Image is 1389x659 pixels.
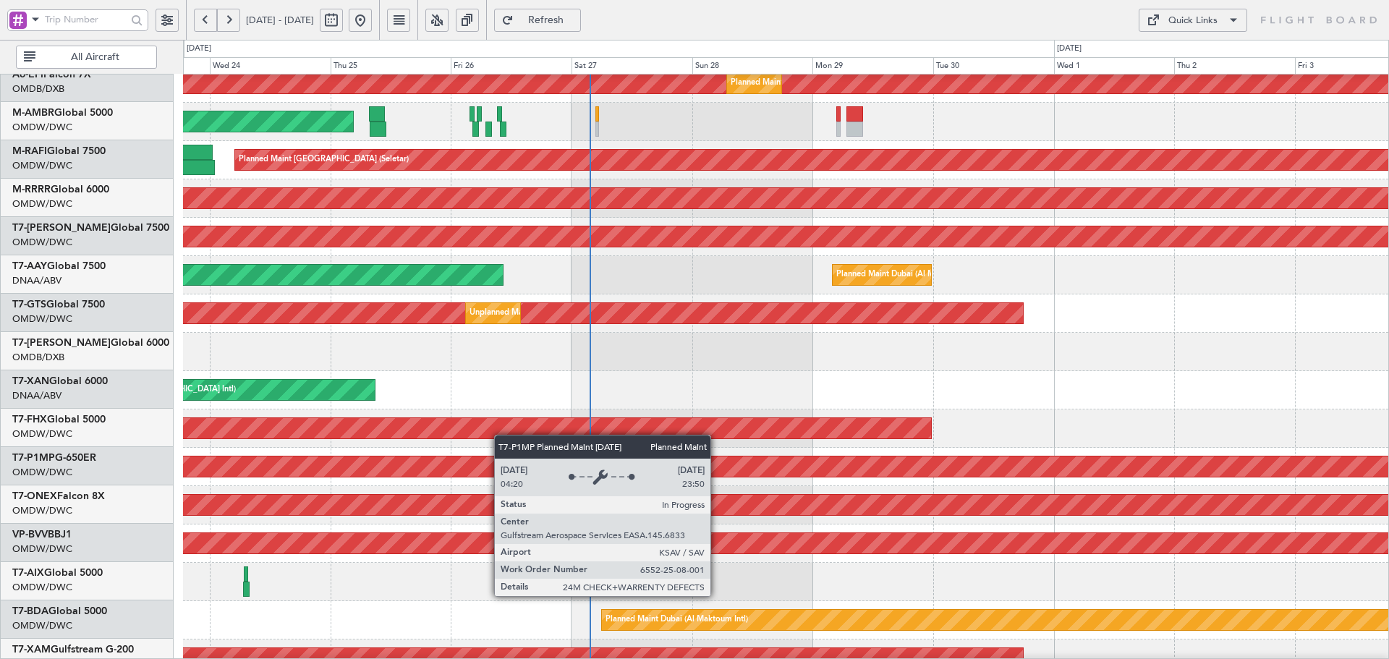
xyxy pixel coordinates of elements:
[1054,57,1175,75] div: Wed 1
[451,57,572,75] div: Fri 26
[12,184,51,195] span: M-RRRR
[12,466,72,479] a: OMDW/DWC
[1139,9,1247,32] button: Quick Links
[606,609,748,631] div: Planned Maint Dubai (Al Maktoum Intl)
[12,69,91,80] a: A6-EFIFalcon 7X
[12,568,44,578] span: T7-AIX
[12,197,72,211] a: OMDW/DWC
[12,491,57,501] span: T7-ONEX
[12,313,72,326] a: OMDW/DWC
[12,428,72,441] a: OMDW/DWC
[12,338,169,348] a: T7-[PERSON_NAME]Global 6000
[572,57,692,75] div: Sat 27
[38,52,152,62] span: All Aircraft
[12,453,96,463] a: T7-P1MPG-650ER
[1168,14,1218,28] div: Quick Links
[12,530,48,540] span: VP-BVV
[45,9,127,30] input: Trip Number
[1057,43,1082,55] div: [DATE]
[12,376,108,386] a: T7-XANGlobal 6000
[12,146,106,156] a: M-RAFIGlobal 7500
[12,568,103,578] a: T7-AIXGlobal 5000
[836,264,979,286] div: Planned Maint Dubai (Al Maktoum Intl)
[12,223,169,233] a: T7-[PERSON_NAME]Global 7500
[1174,57,1295,75] div: Thu 2
[12,299,105,310] a: T7-GTSGlobal 7500
[12,645,134,655] a: T7-XAMGulfstream G-200
[12,82,64,95] a: OMDB/DXB
[731,72,972,94] div: Planned Maint [GEOGRAPHIC_DATA] ([GEOGRAPHIC_DATA] Intl)
[16,46,157,69] button: All Aircraft
[12,619,72,632] a: OMDW/DWC
[12,223,111,233] span: T7-[PERSON_NAME]
[812,57,933,75] div: Mon 29
[12,184,109,195] a: M-RRRRGlobal 6000
[12,274,61,287] a: DNAA/ABV
[12,159,72,172] a: OMDW/DWC
[12,236,72,249] a: OMDW/DWC
[12,376,49,386] span: T7-XAN
[12,606,107,616] a: T7-BDAGlobal 5000
[331,57,451,75] div: Thu 25
[12,146,47,156] span: M-RAFI
[210,57,331,75] div: Wed 24
[12,543,72,556] a: OMDW/DWC
[12,338,111,348] span: T7-[PERSON_NAME]
[12,645,51,655] span: T7-XAM
[12,261,47,271] span: T7-AAY
[12,69,43,80] span: A6-EFI
[12,504,72,517] a: OMDW/DWC
[12,606,48,616] span: T7-BDA
[692,57,813,75] div: Sun 28
[494,9,581,32] button: Refresh
[12,414,106,425] a: T7-FHXGlobal 5000
[12,389,61,402] a: DNAA/ABV
[517,15,576,25] span: Refresh
[12,351,64,364] a: OMDB/DXB
[12,108,54,118] span: M-AMBR
[12,108,113,118] a: M-AMBRGlobal 5000
[187,43,211,55] div: [DATE]
[239,149,409,171] div: Planned Maint [GEOGRAPHIC_DATA] (Seletar)
[12,414,47,425] span: T7-FHX
[12,261,106,271] a: T7-AAYGlobal 7500
[933,57,1054,75] div: Tue 30
[12,491,105,501] a: T7-ONEXFalcon 8X
[12,299,46,310] span: T7-GTS
[12,453,55,463] span: T7-P1MP
[12,581,72,594] a: OMDW/DWC
[12,530,72,540] a: VP-BVVBBJ1
[246,14,314,27] span: [DATE] - [DATE]
[470,302,684,324] div: Unplanned Maint [GEOGRAPHIC_DATA] (Al Maktoum Intl)
[12,121,72,134] a: OMDW/DWC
